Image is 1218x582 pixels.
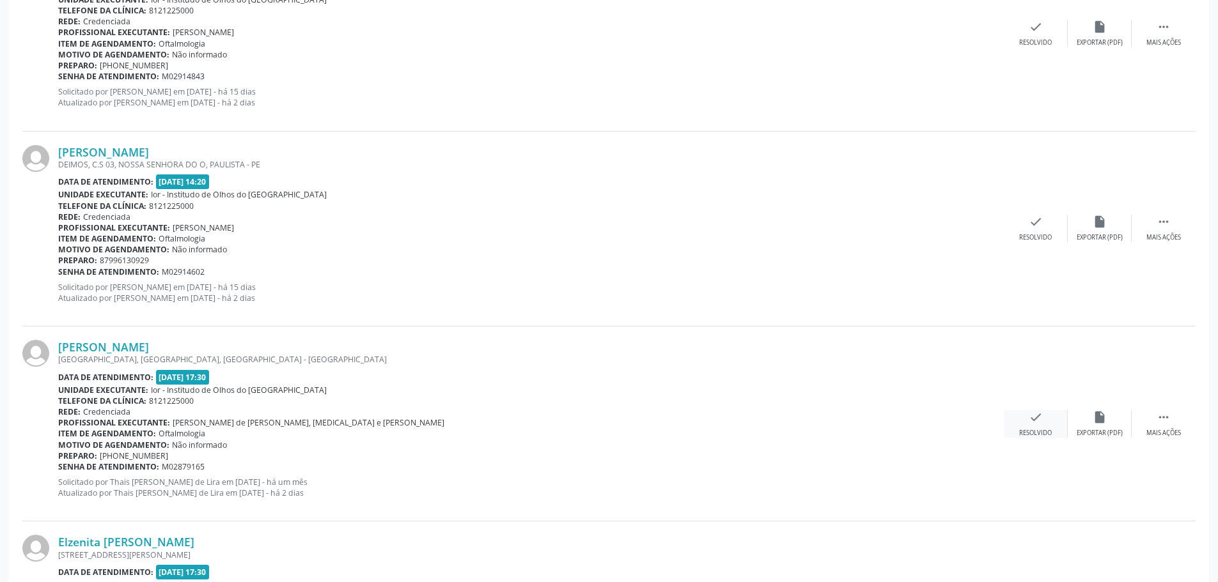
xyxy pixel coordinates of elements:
div: Mais ações [1146,233,1181,242]
i: insert_drive_file [1093,215,1107,229]
p: Solicitado por [PERSON_NAME] em [DATE] - há 15 dias Atualizado por [PERSON_NAME] em [DATE] - há 2... [58,282,1004,303]
b: Unidade executante: [58,385,148,395]
b: Motivo de agendamento: [58,440,169,450]
span: [DATE] 17:30 [156,565,210,579]
p: Solicitado por [PERSON_NAME] em [DATE] - há 15 dias Atualizado por [PERSON_NAME] em [DATE] - há 2... [58,86,1004,108]
b: Rede: [58,16,81,27]
span: M02879165 [162,461,205,472]
a: [PERSON_NAME] [58,340,149,354]
span: Credenciada [83,406,130,417]
b: Item de agendamento: [58,38,156,49]
span: [DATE] 14:20 [156,174,210,189]
p: Solicitado por Thais [PERSON_NAME] de Lira em [DATE] - há um mês Atualizado por Thais [PERSON_NAM... [58,477,1004,498]
i: insert_drive_file [1093,410,1107,424]
i:  [1157,20,1171,34]
span: 8121225000 [149,201,194,211]
a: [PERSON_NAME] [58,145,149,159]
div: Exportar (PDF) [1077,38,1123,47]
b: Profissional executante: [58,27,170,38]
span: [PHONE_NUMBER] [100,450,168,461]
span: [PERSON_NAME] [173,222,234,233]
b: Motivo de agendamento: [58,244,169,255]
span: Não informado [172,244,227,255]
b: Senha de atendimento: [58,461,159,472]
span: Credenciada [83,16,130,27]
b: Preparo: [58,255,97,266]
img: img [22,535,49,562]
img: img [22,145,49,172]
i:  [1157,215,1171,229]
span: Oftalmologia [159,428,205,439]
b: Telefone da clínica: [58,5,146,16]
span: Credenciada [83,211,130,222]
b: Rede: [58,406,81,417]
b: Data de atendimento: [58,567,153,578]
span: [PERSON_NAME] de [PERSON_NAME], [MEDICAL_DATA] e [PERSON_NAME] [173,417,444,428]
b: Telefone da clínica: [58,395,146,406]
span: Ior - Institudo de Olhos do [GEOGRAPHIC_DATA] [151,385,327,395]
b: Senha de atendimento: [58,266,159,277]
span: 8121225000 [149,5,194,16]
span: M02914602 [162,266,205,277]
div: Mais ações [1146,38,1181,47]
span: [PERSON_NAME] [173,27,234,38]
b: Telefone da clínica: [58,201,146,211]
i: check [1029,20,1043,34]
div: [GEOGRAPHIC_DATA], [GEOGRAPHIC_DATA], [GEOGRAPHIC_DATA] - [GEOGRAPHIC_DATA] [58,354,1004,365]
div: Exportar (PDF) [1077,233,1123,242]
b: Unidade executante: [58,189,148,200]
i: check [1029,410,1043,424]
b: Preparo: [58,450,97,461]
span: [PHONE_NUMBER] [100,60,168,71]
span: 8121225000 [149,395,194,406]
b: Motivo de agendamento: [58,49,169,60]
b: Profissional executante: [58,417,170,428]
div: Resolvido [1019,429,1052,438]
div: Mais ações [1146,429,1181,438]
b: Item de agendamento: [58,428,156,439]
b: Profissional executante: [58,222,170,233]
span: M02914843 [162,71,205,82]
div: [STREET_ADDRESS][PERSON_NAME] [58,549,1004,560]
i:  [1157,410,1171,424]
span: Não informado [172,49,227,60]
b: Rede: [58,211,81,222]
b: Data de atendimento: [58,372,153,383]
div: Resolvido [1019,38,1052,47]
div: Exportar (PDF) [1077,429,1123,438]
img: img [22,340,49,367]
div: Resolvido [1019,233,1052,242]
i: check [1029,215,1043,229]
b: Senha de atendimento: [58,71,159,82]
span: Oftalmologia [159,233,205,244]
b: Preparo: [58,60,97,71]
b: Item de agendamento: [58,233,156,244]
span: 87996130929 [100,255,149,266]
span: Ior - Institudo de Olhos do [GEOGRAPHIC_DATA] [151,189,327,200]
a: Elzenita [PERSON_NAME] [58,535,194,549]
div: DEIMOS, C.S 03, NOSSA SENHORA DO O, PAULISTA - PE [58,159,1004,170]
span: Não informado [172,440,227,450]
span: [DATE] 17:30 [156,370,210,385]
span: Oftalmologia [159,38,205,49]
i: insert_drive_file [1093,20,1107,34]
b: Data de atendimento: [58,176,153,187]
